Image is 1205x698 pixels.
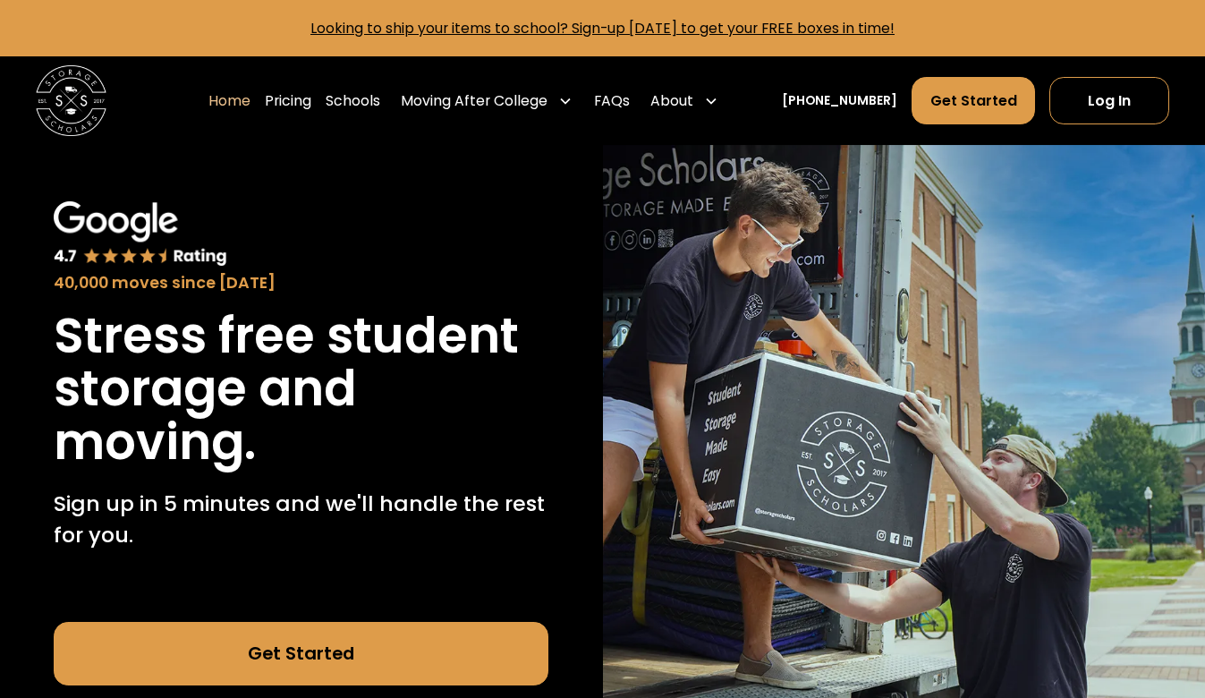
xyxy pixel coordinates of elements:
a: [PHONE_NUMBER] [782,91,897,110]
div: 40,000 moves since [DATE] [54,271,548,295]
p: Sign up in 5 minutes and we'll handle the rest for you. [54,488,548,551]
a: Looking to ship your items to school? Sign-up [DATE] to get your FREE boxes in time! [310,18,895,38]
h1: Stress free student storage and moving. [54,310,548,470]
a: Home [208,76,250,125]
div: Moving After College [401,90,547,112]
a: Log In [1049,77,1169,124]
a: Pricing [265,76,311,125]
a: FAQs [594,76,630,125]
a: Get Started [54,622,548,685]
img: Google 4.7 star rating [54,201,227,268]
a: Get Started [912,77,1036,124]
a: Schools [326,76,380,125]
div: About [650,90,693,112]
img: Storage Scholars main logo [36,65,106,136]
